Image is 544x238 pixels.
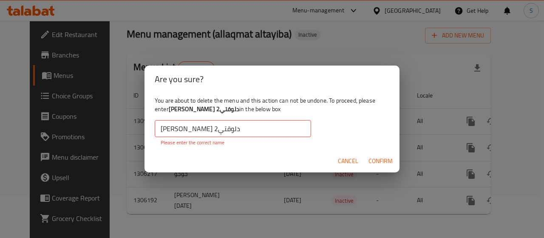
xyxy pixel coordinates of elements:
h2: Are you sure? [155,72,389,86]
span: Cancel [338,156,358,166]
p: Please enter the correct name [161,139,305,146]
b: [PERSON_NAME] دلوقتي2 [169,103,239,115]
button: Confirm [365,153,396,169]
div: You are about to delete the menu and this action can not be undone. To proceed, please enter in t... [144,93,399,150]
button: Cancel [334,153,362,169]
span: Confirm [368,156,393,166]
